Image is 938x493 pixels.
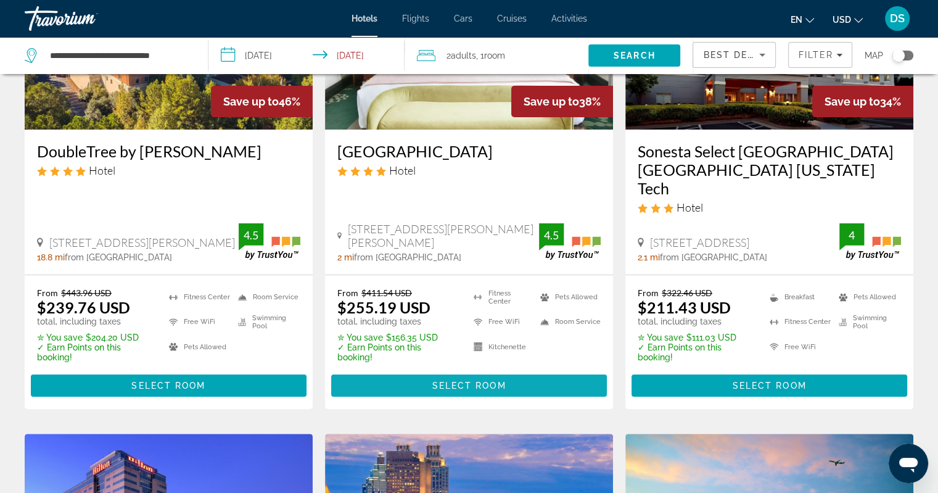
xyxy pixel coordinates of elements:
ins: $255.19 USD [337,298,430,317]
span: ✮ You save [37,333,83,342]
span: USD [833,15,851,25]
span: , 1 [476,47,505,64]
div: 4 star Hotel [337,164,601,177]
p: ✓ Earn Points on this booking! [638,342,754,362]
span: from [GEOGRAPHIC_DATA] [65,252,172,262]
div: 4 star Hotel [37,164,300,177]
button: Filters [788,42,852,68]
button: Travelers: 2 adults, 0 children [405,37,588,74]
del: $411.54 USD [361,288,412,298]
p: ✓ Earn Points on this booking! [337,342,458,362]
button: Select Room [632,375,907,397]
li: Pets Allowed [833,288,901,306]
div: 34% [812,86,913,117]
span: Hotel [389,164,416,177]
span: Hotel [677,201,703,214]
span: 2 [446,47,476,64]
button: Change currency [833,10,863,28]
li: Swimming Pool [232,313,300,331]
a: Activities [551,14,587,23]
span: Map [865,47,883,64]
a: Select Room [31,378,306,391]
a: Cars [454,14,472,23]
a: Cruises [497,14,527,23]
span: Search [614,51,656,60]
p: total, including taxes [37,317,154,326]
span: Adults [451,51,476,60]
span: from [GEOGRAPHIC_DATA] [660,252,767,262]
li: Fitness Center [763,313,832,331]
button: Search [588,44,680,67]
div: 3 star Hotel [638,201,901,214]
button: User Menu [881,6,913,31]
span: Hotel [89,164,115,177]
a: Select Room [632,378,907,391]
p: total, including taxes [638,317,754,326]
button: Select check in and out date [208,37,405,74]
ins: $211.43 USD [638,298,731,317]
li: Room Service [534,313,601,331]
span: Select Room [131,381,205,391]
a: Flights [402,14,429,23]
li: Free WiFi [763,338,832,356]
span: 2.1 mi [638,252,660,262]
span: Best Deals [703,50,767,60]
span: From [337,288,358,298]
span: DS [890,12,905,25]
span: Save up to [524,95,579,108]
span: ✮ You save [337,333,383,342]
span: From [37,288,58,298]
li: Room Service [232,288,300,306]
img: TrustYou guest rating badge [239,223,300,260]
span: Filter [798,50,833,60]
button: Change language [791,10,814,28]
a: Sonesta Select [GEOGRAPHIC_DATA] [GEOGRAPHIC_DATA] [US_STATE] Tech [638,142,901,197]
img: TrustYou guest rating badge [839,223,901,260]
span: Select Room [432,381,506,391]
div: 4.5 [239,228,263,242]
a: Travorium [25,2,148,35]
span: from [GEOGRAPHIC_DATA] [354,252,461,262]
div: 38% [511,86,613,117]
a: Select Room [331,378,607,391]
ins: $239.76 USD [37,298,130,317]
del: $322.46 USD [662,288,712,298]
p: $111.03 USD [638,333,754,342]
button: Select Room [31,375,306,397]
li: Fitness Center [467,288,534,306]
mat-select: Sort by [703,48,765,62]
button: Toggle map [883,50,913,61]
span: 2 mi [337,252,354,262]
span: [STREET_ADDRESS][PERSON_NAME] [49,236,235,249]
li: Kitchenette [467,338,534,356]
span: Room [484,51,505,60]
span: Select Room [732,381,806,391]
div: 46% [211,86,313,117]
li: Breakfast [763,288,832,306]
p: ✓ Earn Points on this booking! [37,342,154,362]
div: 4.5 [539,228,564,242]
li: Free WiFi [163,313,231,331]
iframe: Button to launch messaging window [889,444,928,483]
span: [STREET_ADDRESS][PERSON_NAME][PERSON_NAME] [348,222,539,249]
span: ✮ You save [638,333,683,342]
span: 18.8 mi [37,252,65,262]
li: Free WiFi [467,313,534,331]
p: $204.20 USD [37,333,154,342]
li: Fitness Center [163,288,231,306]
a: Hotels [352,14,377,23]
li: Swimming Pool [833,313,901,331]
p: $156.35 USD [337,333,458,342]
span: Save up to [825,95,880,108]
div: 4 [839,228,864,242]
span: [STREET_ADDRESS] [650,236,749,249]
li: Pets Allowed [163,338,231,356]
a: [GEOGRAPHIC_DATA] [337,142,601,160]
